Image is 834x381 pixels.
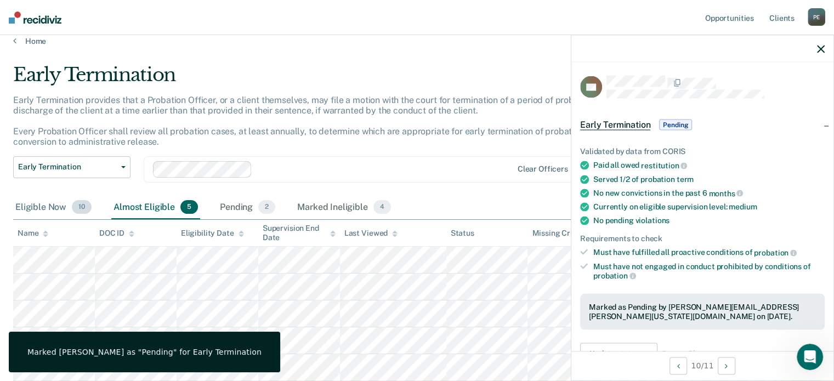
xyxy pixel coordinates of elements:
span: 10 [72,200,92,214]
span: probation [593,271,636,280]
div: No new convictions in the past 6 [593,188,825,198]
span: Revert Changes [662,349,719,359]
span: 4 [373,200,391,214]
div: Requirements to check [580,234,825,243]
div: 10 / 11 [571,351,833,380]
div: DOC ID [99,229,134,238]
div: Served 1/2 of probation [593,174,825,184]
span: 2 [258,200,275,214]
div: Marked as Pending by [PERSON_NAME][EMAIL_ADDRESS][PERSON_NAME][US_STATE][DOMAIN_NAME] on [DATE]. [589,303,816,321]
div: Clear officers [518,164,568,174]
div: Must have not engaged in conduct prohibited by conditions of [593,261,825,280]
span: violations [635,216,670,225]
div: Almost Eligible [111,196,200,220]
div: Status [451,229,474,238]
div: Must have fulfilled all proactive conditions of [593,248,825,258]
div: Early TerminationPending [571,107,833,143]
button: Previous Opportunity [670,357,687,374]
span: medium [729,202,757,211]
div: Marked [PERSON_NAME] as "Pending" for Early Termination [27,347,262,357]
span: 5 [180,200,198,214]
a: Home [13,36,821,46]
img: Recidiviz [9,12,61,24]
div: Marked Ineligible [295,196,393,220]
span: restitution [641,161,687,170]
p: Early Termination provides that a Probation Officer, or a client themselves, may file a motion wi... [13,95,611,147]
div: Validated by data from CORIS [580,147,825,156]
span: months [708,189,743,197]
button: Next Opportunity [718,357,735,374]
div: Missing Criteria [532,229,589,238]
div: P E [808,8,825,26]
span: Early Termination [18,162,117,172]
span: Pending [659,120,692,130]
div: No pending [593,216,825,225]
div: Supervision End Date [263,224,336,242]
div: Name [18,229,48,238]
div: Paid all owed [593,161,825,170]
iframe: Intercom live chat [797,344,823,370]
div: Last Viewed [344,229,398,238]
button: Update status [580,343,657,365]
div: Currently on eligible supervision level: [593,202,825,212]
span: probation [754,248,797,257]
div: Early Termination [13,64,639,95]
span: term [677,174,694,183]
span: Early Termination [580,120,650,130]
div: Eligible Now [13,196,94,220]
div: Pending [218,196,277,220]
div: Eligibility Date [181,229,244,238]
